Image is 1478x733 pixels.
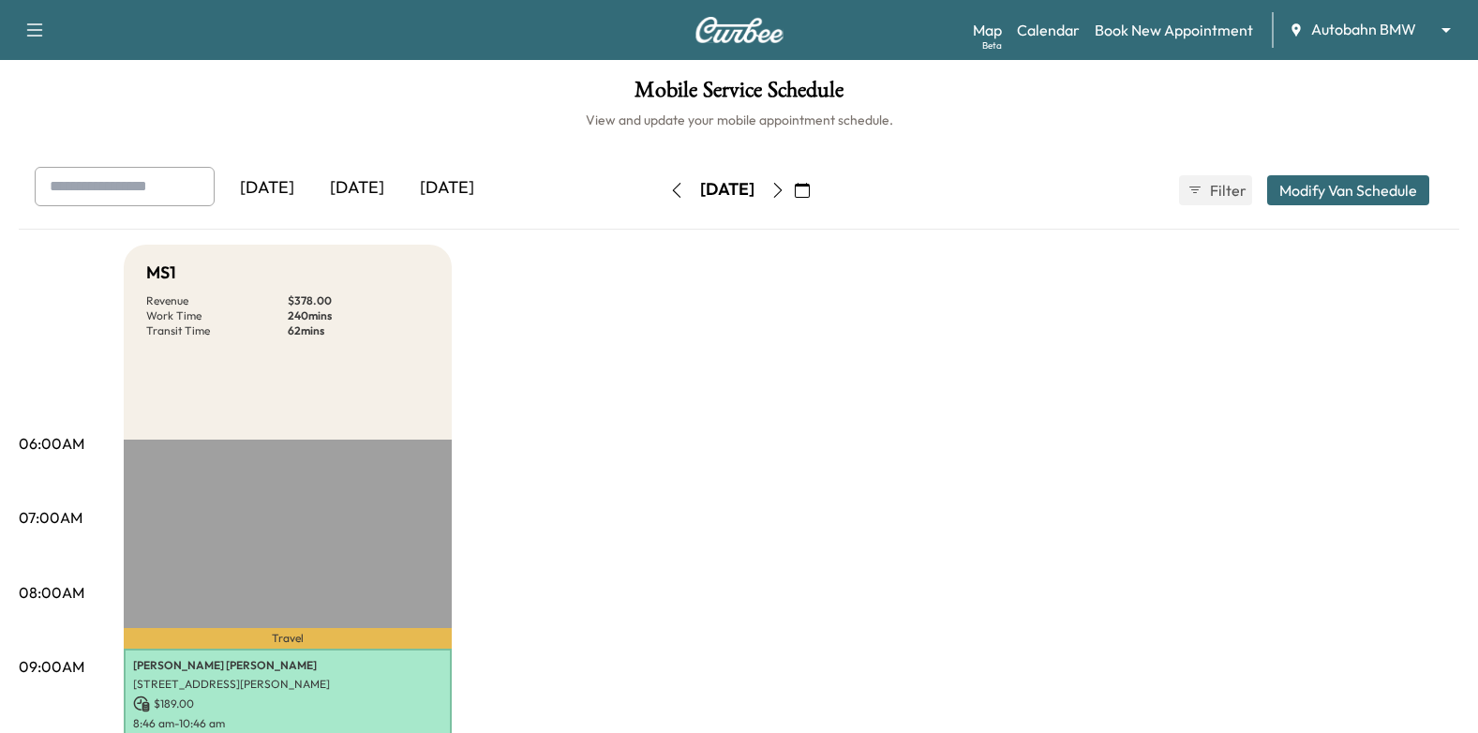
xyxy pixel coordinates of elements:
[1210,179,1244,202] span: Filter
[19,581,84,604] p: 08:00AM
[312,167,402,210] div: [DATE]
[19,111,1459,129] h6: View and update your mobile appointment schedule.
[402,167,492,210] div: [DATE]
[133,696,442,712] p: $ 189.00
[133,716,442,731] p: 8:46 am - 10:46 am
[133,658,442,673] p: [PERSON_NAME] [PERSON_NAME]
[19,432,84,455] p: 06:00AM
[288,308,429,323] p: 240 mins
[700,178,754,202] div: [DATE]
[146,260,176,286] h5: MS1
[133,677,442,692] p: [STREET_ADDRESS][PERSON_NAME]
[124,628,452,649] p: Travel
[19,79,1459,111] h1: Mobile Service Schedule
[973,19,1002,41] a: MapBeta
[288,323,429,338] p: 62 mins
[1017,19,1080,41] a: Calendar
[146,323,288,338] p: Transit Time
[1095,19,1253,41] a: Book New Appointment
[694,17,784,43] img: Curbee Logo
[222,167,312,210] div: [DATE]
[1311,19,1416,40] span: Autobahn BMW
[19,506,82,529] p: 07:00AM
[1179,175,1252,205] button: Filter
[1267,175,1429,205] button: Modify Van Schedule
[146,293,288,308] p: Revenue
[19,655,84,678] p: 09:00AM
[982,38,1002,52] div: Beta
[146,308,288,323] p: Work Time
[288,293,429,308] p: $ 378.00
